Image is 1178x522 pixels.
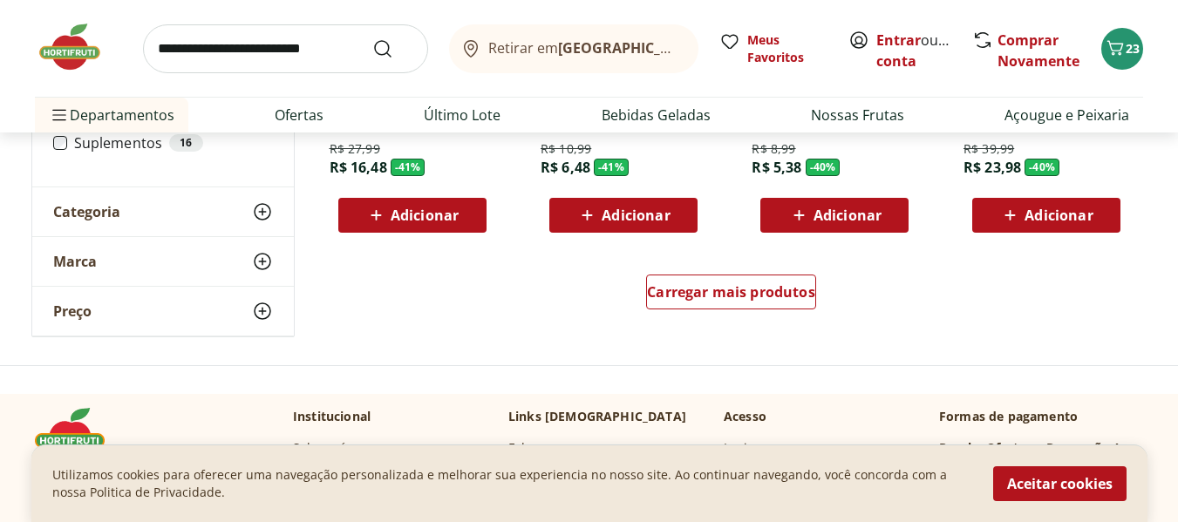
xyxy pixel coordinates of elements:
[806,159,841,176] span: - 40 %
[53,203,120,220] span: Categoria
[53,253,97,270] span: Marca
[760,198,909,233] button: Adicionar
[876,30,954,71] span: ou
[293,408,371,425] p: Institucional
[330,158,387,177] span: R$ 16,48
[602,208,670,222] span: Adicionar
[74,134,273,152] label: Suplementos
[1101,28,1143,70] button: Carrinho
[972,198,1120,233] button: Adicionar
[488,40,681,56] span: Retirar em
[508,408,686,425] p: Links [DEMOGRAPHIC_DATA]
[1126,40,1140,57] span: 23
[49,94,174,136] span: Departamentos
[293,439,352,457] a: Sobre nós
[939,439,1119,457] h3: Receba Ofertas e Promoções!
[594,159,629,176] span: - 41 %
[964,140,1014,158] span: R$ 39,99
[1025,208,1093,222] span: Adicionar
[647,285,815,299] span: Carregar mais produtos
[35,21,122,73] img: Hortifruti
[558,38,852,58] b: [GEOGRAPHIC_DATA]/[GEOGRAPHIC_DATA]
[939,408,1143,425] p: Formas de pagamento
[964,158,1021,177] span: R$ 23,98
[52,466,972,501] p: Utilizamos cookies para oferecer uma navegação personalizada e melhorar sua experiencia no nosso ...
[338,198,487,233] button: Adicionar
[508,439,584,457] a: Fale conosco
[993,466,1127,501] button: Aceitar cookies
[1004,105,1129,125] a: Açougue e Peixaria
[372,38,414,59] button: Submit Search
[391,208,459,222] span: Adicionar
[752,158,801,177] span: R$ 5,38
[449,24,698,73] button: Retirar em[GEOGRAPHIC_DATA]/[GEOGRAPHIC_DATA]
[549,198,698,233] button: Adicionar
[49,94,70,136] button: Menu
[747,31,827,66] span: Meus Favoritos
[169,134,202,152] div: 16
[143,24,428,73] input: search
[811,105,904,125] a: Nossas Frutas
[424,105,500,125] a: Último Lote
[275,105,323,125] a: Ofertas
[541,140,591,158] span: R$ 10,99
[646,275,816,316] a: Carregar mais produtos
[541,158,590,177] span: R$ 6,48
[32,237,294,286] button: Marca
[814,208,882,222] span: Adicionar
[876,31,921,50] a: Entrar
[724,408,766,425] p: Acesso
[32,287,294,336] button: Preço
[391,159,426,176] span: - 41 %
[53,302,92,320] span: Preço
[998,31,1079,71] a: Comprar Novamente
[752,140,795,158] span: R$ 8,99
[330,140,380,158] span: R$ 27,99
[719,31,827,66] a: Meus Favoritos
[724,439,756,457] a: Login
[1025,159,1059,176] span: - 40 %
[32,187,294,236] button: Categoria
[602,105,711,125] a: Bebidas Geladas
[35,408,122,460] img: Hortifruti
[876,31,972,71] a: Criar conta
